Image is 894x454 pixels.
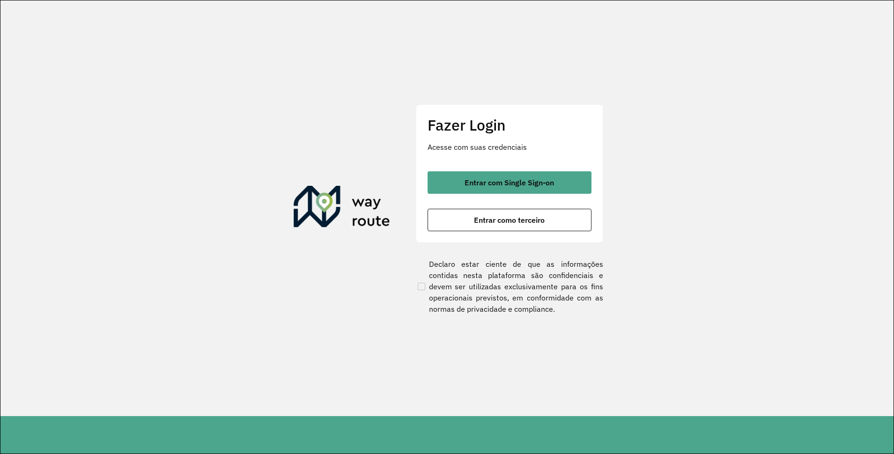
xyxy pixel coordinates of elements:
button: button [428,171,591,194]
img: Roteirizador AmbevTech [294,186,390,231]
button: button [428,209,591,231]
p: Acesse com suas credenciais [428,141,591,153]
span: Entrar como terceiro [474,216,545,224]
span: Entrar com Single Sign-on [465,179,554,186]
label: Declaro estar ciente de que as informações contidas nesta plataforma são confidenciais e devem se... [416,258,603,315]
h2: Fazer Login [428,116,591,134]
